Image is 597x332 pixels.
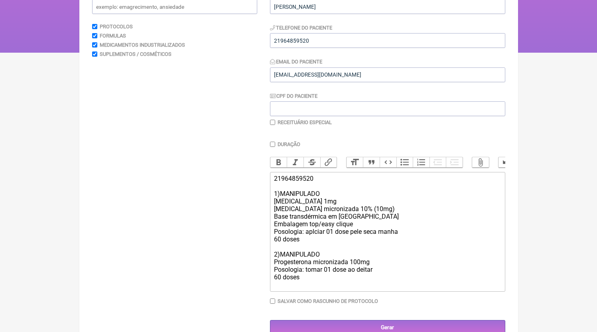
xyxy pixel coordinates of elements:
[363,157,380,168] button: Quote
[396,157,413,168] button: Bullets
[498,157,515,168] button: Undo
[270,59,323,65] label: Email do Paciente
[320,157,337,168] button: Link
[278,141,300,147] label: Duração
[413,157,430,168] button: Numbers
[100,33,126,39] label: Formulas
[270,157,287,168] button: Bold
[270,25,333,31] label: Telefone do Paciente
[278,119,332,125] label: Receituário Especial
[274,175,500,289] div: 21964859520 1)MANIPULADO [MEDICAL_DATA] 1mg [MEDICAL_DATA] micronizada 10% (10mg) Base transdérmi...
[287,157,303,168] button: Italic
[100,51,171,57] label: Suplementos / Cosméticos
[472,157,489,168] button: Attach Files
[303,157,320,168] button: Strikethrough
[430,157,446,168] button: Decrease Level
[270,93,318,99] label: CPF do Paciente
[100,24,133,30] label: Protocolos
[278,298,378,304] label: Salvar como rascunho de Protocolo
[446,157,463,168] button: Increase Level
[347,157,363,168] button: Heading
[380,157,396,168] button: Code
[100,42,185,48] label: Medicamentos Industrializados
